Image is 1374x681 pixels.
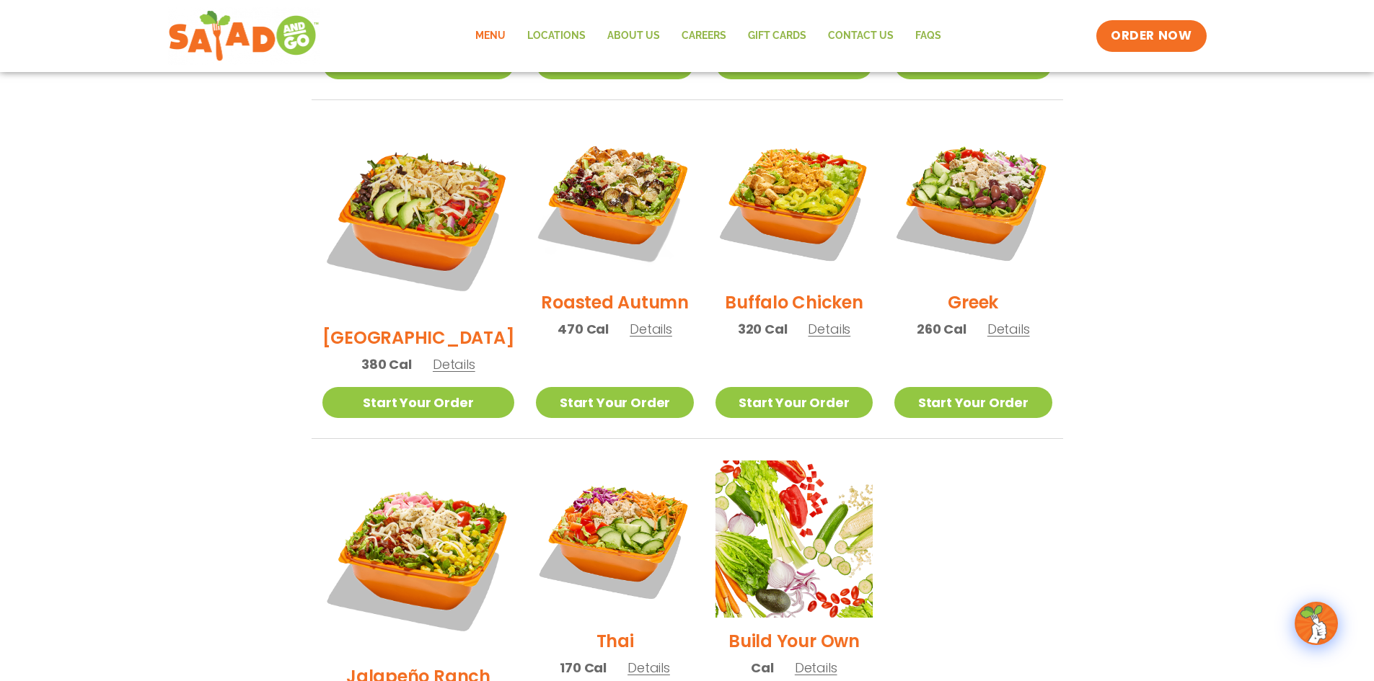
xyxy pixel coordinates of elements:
img: new-SAG-logo-768×292 [168,7,320,65]
a: Start Your Order [715,387,873,418]
span: 320 Cal [738,319,788,339]
a: Menu [464,19,516,53]
h2: Greek [948,290,998,315]
img: Product photo for Jalapeño Ranch Salad [322,460,515,653]
span: Details [627,659,670,677]
nav: Menu [464,19,952,53]
a: Contact Us [817,19,904,53]
a: FAQs [904,19,952,53]
img: Product photo for BBQ Ranch Salad [322,122,515,314]
h2: [GEOGRAPHIC_DATA] [322,325,515,350]
a: Careers [671,19,737,53]
img: Product photo for Roasted Autumn Salad [536,122,693,279]
img: Product photo for Greek Salad [894,122,1052,279]
a: ORDER NOW [1096,20,1206,52]
span: 470 Cal [558,319,609,339]
img: Product photo for Thai Salad [536,460,693,618]
a: GIFT CARDS [737,19,817,53]
span: Cal [751,658,773,677]
span: 170 Cal [560,658,607,677]
a: Start Your Order [894,387,1052,418]
a: About Us [596,19,671,53]
h2: Build Your Own [728,628,860,654]
span: Details [987,320,1030,338]
img: Product photo for Build Your Own [715,460,873,618]
span: 260 Cal [917,319,966,339]
span: Details [795,659,837,677]
h2: Buffalo Chicken [725,290,863,315]
span: ORDER NOW [1111,27,1192,45]
img: wpChatIcon [1296,603,1336,644]
h2: Roasted Autumn [541,290,689,315]
a: Locations [516,19,596,53]
h2: Thai [596,628,634,654]
span: Details [630,320,672,338]
a: Start Your Order [322,387,515,418]
span: Details [808,320,850,338]
span: 380 Cal [361,355,412,374]
img: Product photo for Buffalo Chicken Salad [715,122,873,279]
span: Details [433,355,475,373]
a: Start Your Order [536,387,693,418]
